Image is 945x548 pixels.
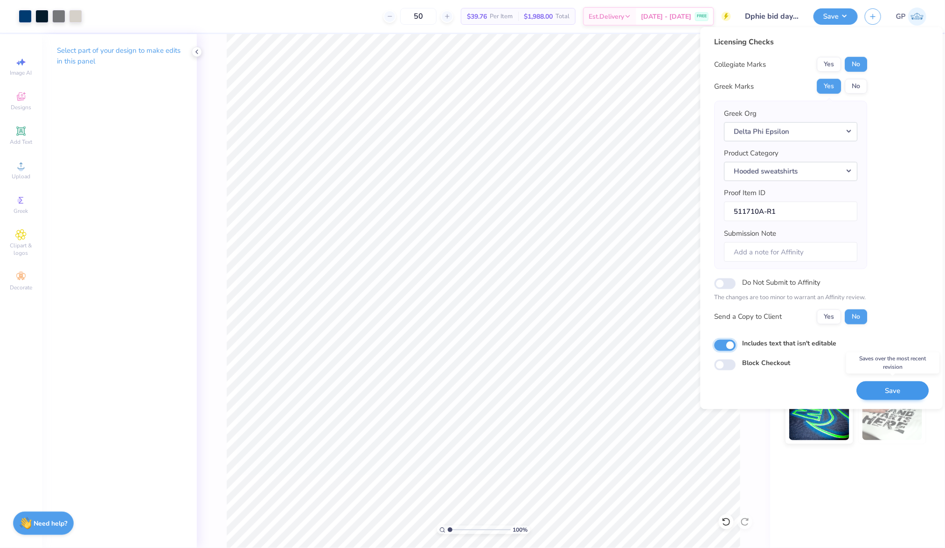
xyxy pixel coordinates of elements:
label: Greek Org [724,108,757,119]
input: – – [400,8,437,25]
span: $1,988.00 [524,12,553,21]
span: Upload [12,173,30,180]
button: Yes [817,57,841,72]
input: Untitled Design [738,7,806,26]
button: No [845,79,868,94]
span: Decorate [10,284,32,291]
span: Total [556,12,570,21]
span: FREE [697,13,707,20]
span: Greek [14,207,28,215]
p: Select part of your design to make edits in this panel [57,45,182,67]
button: Yes [817,309,841,324]
div: Licensing Checks [715,36,868,48]
span: $39.76 [467,12,487,21]
span: GP [896,11,906,22]
label: Submission Note [724,228,777,239]
span: [DATE] - [DATE] [641,12,691,21]
label: Block Checkout [743,358,791,368]
div: Saves over the most recent revision [846,352,939,374]
button: Hooded sweatshirts [724,162,858,181]
img: Glow in the Dark Ink [789,393,849,440]
img: Gene Padilla [908,7,926,26]
div: Collegiate Marks [715,59,766,70]
label: Do Not Submit to Affinity [743,276,821,288]
button: Delta Phi Epsilon [724,122,858,141]
span: Image AI [10,69,32,77]
p: The changes are too minor to warrant an Affinity review. [715,293,868,302]
button: Save [857,381,929,400]
span: 100 % [513,526,528,534]
button: No [845,57,868,72]
button: Save [813,8,858,25]
span: Clipart & logos [5,242,37,257]
span: Est. Delivery [589,12,624,21]
button: Yes [817,79,841,94]
a: GP [896,7,926,26]
button: No [845,309,868,324]
span: Add Text [10,138,32,146]
img: Water based Ink [862,393,923,440]
strong: Need help? [34,519,68,528]
div: Greek Marks [715,81,754,92]
input: Add a note for Affinity [724,242,858,262]
span: Per Item [490,12,513,21]
label: Proof Item ID [724,188,766,198]
label: Product Category [724,148,779,159]
span: Designs [11,104,31,111]
div: Send a Copy to Client [715,311,782,322]
label: Includes text that isn't editable [743,338,837,348]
